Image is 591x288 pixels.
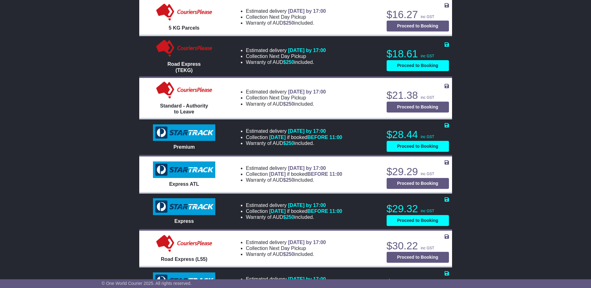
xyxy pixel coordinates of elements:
[387,240,449,252] p: $30.22
[153,124,215,141] img: StarTrack: Premium
[246,171,342,177] li: Collection
[421,172,434,176] span: inc GST
[155,3,214,22] img: CouriersPlease: 5 KG Parcels
[421,209,434,213] span: inc GST
[174,144,195,150] span: Premium
[246,128,342,134] li: Estimated delivery
[246,140,342,146] li: Warranty of AUD included.
[246,251,326,257] li: Warranty of AUD included.
[421,246,434,250] span: inc GST
[269,95,306,100] span: Next Day Pickup
[288,48,326,53] span: [DATE] by 17:00
[387,178,449,189] button: Proceed to Booking
[246,53,326,59] li: Collection
[246,245,326,251] li: Collection
[286,101,294,107] span: 250
[153,161,215,178] img: StarTrack: Express ATL
[421,54,434,58] span: inc GST
[286,177,294,183] span: 250
[330,171,342,177] span: 11:00
[288,89,326,94] span: [DATE] by 17:00
[269,209,342,214] span: if booked
[246,89,326,95] li: Estimated delivery
[421,15,434,19] span: inc GST
[307,209,328,214] span: BEFORE
[155,39,214,58] img: CouriersPlease: Road Express (TEKG)
[246,14,326,20] li: Collection
[288,128,326,134] span: [DATE] by 17:00
[155,81,214,100] img: Couriers Please: Standard - Authority to Leave
[246,134,342,140] li: Collection
[387,102,449,113] button: Proceed to Booking
[387,21,449,31] button: Proceed to Booking
[421,95,434,100] span: inc GST
[288,240,326,245] span: [DATE] by 17:00
[246,8,326,14] li: Estimated delivery
[387,128,449,141] p: $28.44
[387,252,449,263] button: Proceed to Booking
[269,246,306,251] span: Next Day Pickup
[269,209,286,214] span: [DATE]
[286,60,294,65] span: 250
[387,203,449,215] p: $29.32
[246,95,326,101] li: Collection
[288,203,326,208] span: [DATE] by 17:00
[153,198,215,215] img: StarTrack: Express
[283,141,294,146] span: $
[269,171,286,177] span: [DATE]
[288,276,326,282] span: [DATE] by 17:00
[169,181,199,187] span: Express ATL
[160,103,208,114] span: Standard - Authority to Leave
[283,101,294,107] span: $
[161,257,207,262] span: Road Express (L55)
[269,14,306,20] span: Next Day Pickup
[307,171,328,177] span: BEFORE
[246,214,342,220] li: Warranty of AUD included.
[387,166,449,178] p: $29.29
[246,276,342,282] li: Estimated delivery
[102,281,192,286] span: © One World Courier 2025. All rights reserved.
[421,135,434,139] span: inc GST
[283,214,294,220] span: $
[246,177,342,183] li: Warranty of AUD included.
[283,252,294,257] span: $
[283,60,294,65] span: $
[269,54,306,59] span: Next Day Pickup
[330,209,342,214] span: 11:00
[307,135,328,140] span: BEFORE
[283,177,294,183] span: $
[174,218,194,224] span: Express
[246,47,326,53] li: Estimated delivery
[269,135,342,140] span: if booked
[269,171,342,177] span: if booked
[246,59,326,65] li: Warranty of AUD included.
[283,20,294,26] span: $
[387,48,449,60] p: $18.61
[330,135,342,140] span: 11:00
[246,20,326,26] li: Warranty of AUD included.
[246,101,326,107] li: Warranty of AUD included.
[246,202,342,208] li: Estimated delivery
[286,20,294,26] span: 250
[269,135,286,140] span: [DATE]
[387,215,449,226] button: Proceed to Booking
[288,8,326,14] span: [DATE] by 17:00
[168,61,201,73] span: Road Express (TEKG)
[246,208,342,214] li: Collection
[155,234,214,253] img: CouriersPlease: Road Express (L55)
[286,141,294,146] span: 250
[387,141,449,152] button: Proceed to Booking
[286,214,294,220] span: 250
[387,89,449,102] p: $21.38
[288,166,326,171] span: [DATE] by 17:00
[246,165,342,171] li: Estimated delivery
[387,8,449,21] p: $16.27
[387,60,449,71] button: Proceed to Booking
[246,239,326,245] li: Estimated delivery
[286,252,294,257] span: 250
[169,25,200,31] span: 5 KG Parcels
